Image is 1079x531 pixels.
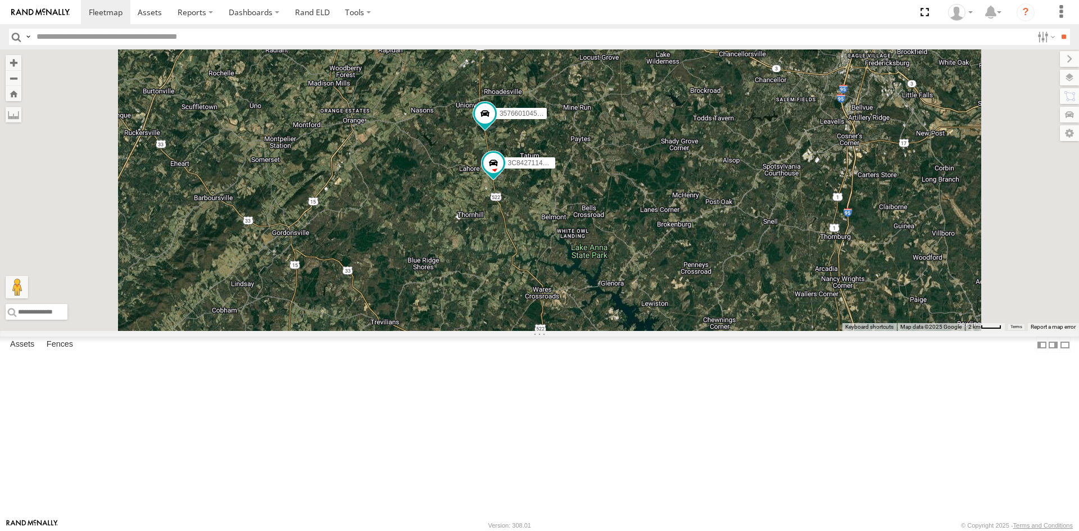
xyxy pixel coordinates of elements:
[41,337,79,353] label: Fences
[1010,325,1022,329] a: Terms (opens in new tab)
[1048,337,1059,353] label: Dock Summary Table to the Right
[1036,337,1048,353] label: Dock Summary Table to the Left
[11,8,70,16] img: rand-logo.svg
[488,522,531,529] div: Version: 308.01
[24,29,33,45] label: Search Query
[900,324,962,330] span: Map data ©2025 Google
[968,324,981,330] span: 2 km
[6,86,21,101] button: Zoom Home
[6,276,28,298] button: Drag Pegman onto the map to open Street View
[6,70,21,86] button: Zoom out
[500,109,556,117] span: 357660104512769
[1031,324,1076,330] a: Report a map error
[1033,29,1057,45] label: Search Filter Options
[1059,337,1071,353] label: Hide Summary Table
[965,323,1005,331] button: Map Scale: 2 km per 33 pixels
[1013,522,1073,529] a: Terms and Conditions
[6,520,58,531] a: Visit our Website
[961,522,1073,529] div: © Copyright 2025 -
[1017,3,1035,21] i: ?
[508,158,555,166] span: 3C84271145B4
[6,55,21,70] button: Zoom in
[4,337,40,353] label: Assets
[944,4,977,21] div: Nalinda Hewa
[845,323,894,331] button: Keyboard shortcuts
[1060,125,1079,141] label: Map Settings
[6,107,21,122] label: Measure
